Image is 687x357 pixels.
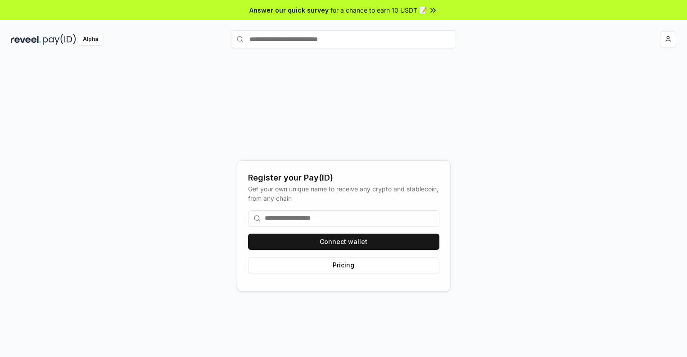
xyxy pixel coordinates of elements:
div: Get your own unique name to receive any crypto and stablecoin, from any chain [248,184,439,203]
button: Pricing [248,257,439,273]
div: Register your Pay(ID) [248,172,439,184]
img: reveel_dark [11,34,41,45]
div: Alpha [78,34,103,45]
span: Answer our quick survey [249,5,329,15]
img: pay_id [43,34,76,45]
button: Connect wallet [248,234,439,250]
span: for a chance to earn 10 USDT 📝 [330,5,427,15]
